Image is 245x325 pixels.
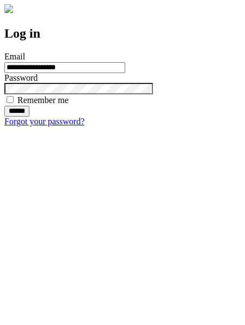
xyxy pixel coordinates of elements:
[4,26,241,41] h2: Log in
[4,52,25,61] label: Email
[17,95,69,105] label: Remember me
[4,4,13,13] img: logo-4e3dc11c47720685a147b03b5a06dd966a58ff35d612b21f08c02c0306f2b779.png
[4,117,84,126] a: Forgot your password?
[4,73,38,82] label: Password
